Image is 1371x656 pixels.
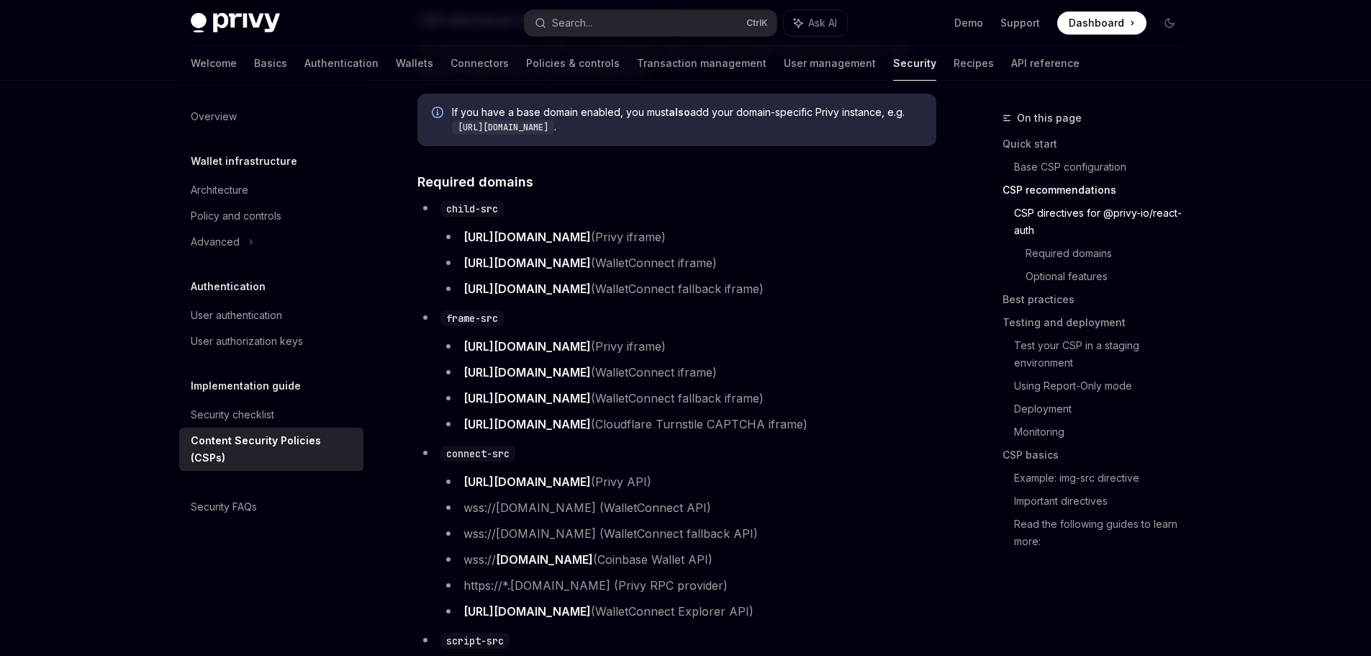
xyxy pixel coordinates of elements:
a: [URL][DOMAIN_NAME] [463,339,591,354]
h5: Authentication [191,278,266,295]
div: Security checklist [191,406,274,423]
a: API reference [1011,46,1080,81]
li: (Privy API) [440,472,936,492]
a: Security [893,46,936,81]
a: Wallets [396,46,433,81]
a: User management [784,46,876,81]
a: Welcome [191,46,237,81]
a: [URL][DOMAIN_NAME] [463,475,591,490]
a: User authorization keys [179,328,363,354]
a: Recipes [954,46,994,81]
a: Deployment [1014,397,1193,421]
li: (WalletConnect fallback iframe) [440,279,936,299]
a: Best practices [1003,288,1193,311]
li: wss:// (Coinbase Wallet API) [440,549,936,570]
a: Example: img-src directive [1014,467,1193,490]
a: Support [1000,16,1040,30]
div: Architecture [191,181,248,199]
a: Required domains [1026,242,1193,265]
a: CSP directives for @privy-io/react-auth [1014,202,1193,242]
div: Overview [191,108,237,125]
code: child-src [440,201,504,217]
a: Optional features [1026,265,1193,288]
a: [URL][DOMAIN_NAME] [463,417,591,432]
h5: Wallet infrastructure [191,153,297,170]
a: Basics [254,46,287,81]
a: Security checklist [179,402,363,428]
a: CSP recommendations [1003,179,1193,202]
span: Required domains [417,172,533,192]
a: [URL][DOMAIN_NAME] [463,604,591,619]
span: Ask AI [808,16,837,30]
button: Search...CtrlK [525,10,777,36]
a: Security FAQs [179,494,363,520]
a: Base CSP configuration [1014,156,1193,179]
div: User authentication [191,307,282,324]
button: Toggle dark mode [1158,12,1181,35]
img: dark logo [191,13,280,33]
strong: also [669,106,690,118]
div: User authorization keys [191,333,303,350]
li: https://*.[DOMAIN_NAME] (Privy RPC provider) [440,575,936,596]
a: Policies & controls [526,46,620,81]
div: Content Security Policies (CSPs) [191,432,355,467]
a: [URL][DOMAIN_NAME] [463,256,591,271]
a: Transaction management [637,46,766,81]
a: [URL][DOMAIN_NAME] [463,391,591,406]
code: script-src [440,633,510,649]
a: Important directives [1014,490,1193,513]
h5: Implementation guide [191,377,301,395]
a: Demo [954,16,983,30]
a: Using Report-Only mode [1014,374,1193,397]
span: Dashboard [1069,16,1124,30]
div: Advanced [191,233,240,251]
a: Monitoring [1014,421,1193,444]
code: connect-src [440,446,515,462]
a: Read the following guides to learn more: [1014,513,1193,553]
li: wss://[DOMAIN_NAME] (WalletConnect API) [440,498,936,518]
li: (Cloudflare Turnstile CAPTCHA iframe) [440,414,936,434]
a: Test your CSP in a staging environment [1014,334,1193,374]
a: CSP basics [1003,444,1193,467]
li: (Privy iframe) [440,227,936,247]
a: Quick start [1003,132,1193,156]
a: Content Security Policies (CSPs) [179,428,363,471]
a: User authentication [179,302,363,328]
li: (WalletConnect fallback iframe) [440,388,936,408]
a: [DOMAIN_NAME] [496,552,593,567]
div: Security FAQs [191,498,257,516]
li: wss://[DOMAIN_NAME] (WalletConnect fallback API) [440,524,936,544]
a: Architecture [179,177,363,203]
a: Policy and controls [179,203,363,229]
div: Search... [552,14,592,32]
code: [URL][DOMAIN_NAME] [452,120,554,135]
code: frame-src [440,310,504,326]
svg: Info [432,107,446,121]
a: Overview [179,104,363,130]
li: (WalletConnect iframe) [440,253,936,273]
a: Authentication [304,46,379,81]
button: Ask AI [784,10,847,36]
a: [URL][DOMAIN_NAME] [463,282,591,297]
a: Dashboard [1057,12,1146,35]
span: If you have a base domain enabled, you must add your domain-specific Privy instance, e.g. . [452,105,922,135]
a: Connectors [451,46,509,81]
li: (WalletConnect iframe) [440,362,936,382]
a: [URL][DOMAIN_NAME] [463,230,591,245]
span: On this page [1017,109,1082,127]
span: Ctrl K [746,17,768,29]
li: (WalletConnect Explorer API) [440,601,936,621]
div: Policy and controls [191,207,281,225]
a: [URL][DOMAIN_NAME] [463,365,591,380]
li: (Privy iframe) [440,336,936,356]
a: Testing and deployment [1003,311,1193,334]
